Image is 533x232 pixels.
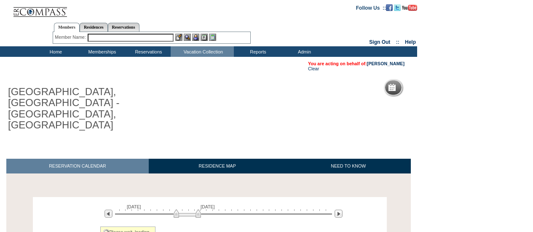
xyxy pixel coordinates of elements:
[286,159,411,173] a: NEED TO KNOW
[32,46,78,57] td: Home
[386,5,393,10] a: Become our fan on Facebook
[280,46,327,57] td: Admin
[149,159,286,173] a: RESIDENCE MAP
[184,34,191,41] img: View
[80,23,108,32] a: Residences
[124,46,171,57] td: Reservations
[402,5,417,10] a: Subscribe to our YouTube Channel
[367,61,404,66] a: [PERSON_NAME]
[405,39,416,45] a: Help
[55,34,87,41] div: Member Name:
[171,46,234,57] td: Vacation Collection
[127,204,141,209] span: [DATE]
[402,5,417,11] img: Subscribe to our YouTube Channel
[308,66,319,71] a: Clear
[335,210,343,218] img: Next
[369,39,390,45] a: Sign Out
[209,34,216,41] img: b_calculator.gif
[175,34,182,41] img: b_edit.gif
[396,39,399,45] span: ::
[104,210,112,218] img: Previous
[78,46,124,57] td: Memberships
[108,23,139,32] a: Reservations
[6,159,149,173] a: RESERVATION CALENDAR
[394,4,401,11] img: Follow us on Twitter
[54,23,80,32] a: Members
[192,34,199,41] img: Impersonate
[399,85,463,91] h5: Reservation Calendar
[201,204,215,209] span: [DATE]
[201,34,208,41] img: Reservations
[394,5,401,10] a: Follow us on Twitter
[234,46,280,57] td: Reports
[386,4,393,11] img: Become our fan on Facebook
[356,4,386,11] td: Follow Us ::
[6,85,195,133] h1: [GEOGRAPHIC_DATA], [GEOGRAPHIC_DATA] - [GEOGRAPHIC_DATA], [GEOGRAPHIC_DATA]
[308,61,404,66] span: You are acting on behalf of:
